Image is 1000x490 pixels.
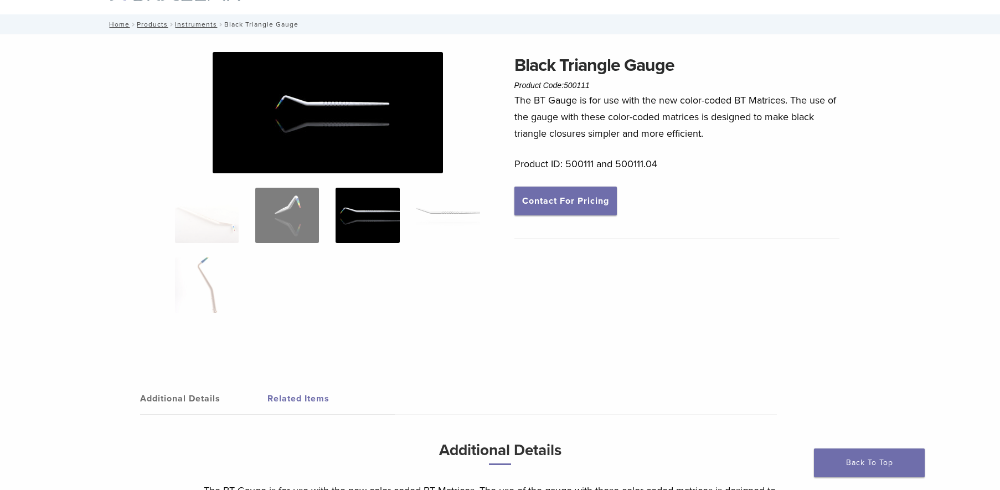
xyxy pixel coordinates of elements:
span: Product Code: [514,81,590,90]
img: Black Triangle Gauge - Image 4 [416,188,480,243]
img: Black Triangle Gauge - Image 5 [175,257,239,313]
img: Black Triangle Gauge - Image 3 [336,188,399,243]
a: Back To Top [814,448,925,477]
img: Black-Triangle-Gauge-1-324x324.jpg [175,188,239,243]
p: Product ID: 500111 and 500111.04 [514,156,840,172]
img: Black Triangle Gauge - Image 2 [255,188,319,243]
span: / [130,22,137,27]
a: Products [137,20,168,28]
a: Additional Details [140,383,267,414]
a: Home [106,20,130,28]
h3: Additional Details [204,437,796,474]
a: Related Items [267,383,395,414]
a: Instruments [175,20,217,28]
span: / [217,22,224,27]
span: / [168,22,175,27]
span: 500111 [564,81,590,90]
p: The BT Gauge is for use with the new color-coded BT Matrices. The use of the gauge with these col... [514,92,840,142]
nav: Black Triangle Gauge [101,14,899,34]
h1: Black Triangle Gauge [514,52,840,79]
a: Contact For Pricing [514,187,617,215]
img: Black Triangle Gauge - Image 3 [213,52,443,173]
